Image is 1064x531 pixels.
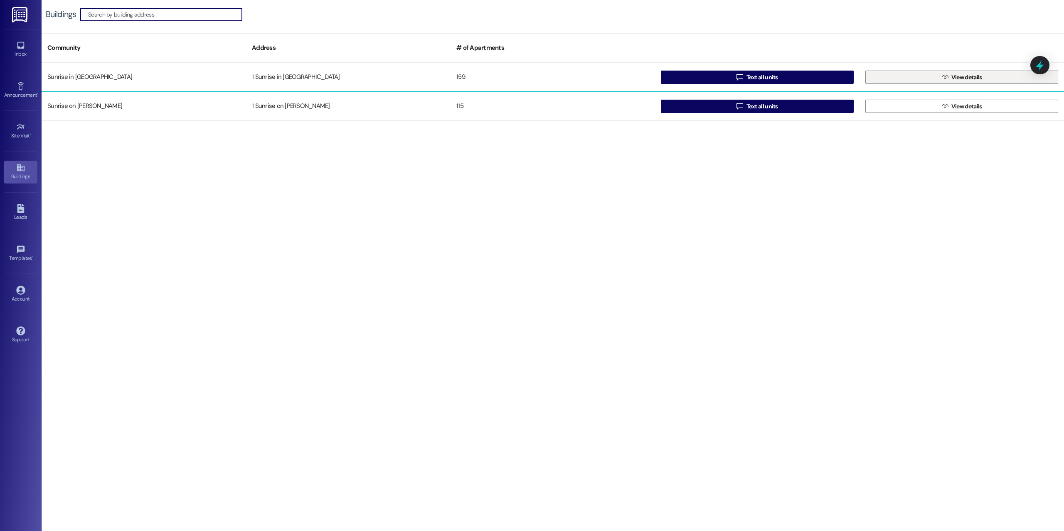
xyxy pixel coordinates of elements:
[746,73,778,82] span: Text all units
[865,71,1058,84] button: View details
[951,73,982,82] span: View details
[4,120,37,142] a: Site Visit •
[451,69,655,86] div: 159
[951,102,982,111] span: View details
[246,69,451,86] div: 1 Sunrise in [GEOGRAPHIC_DATA]
[42,69,246,86] div: Sunrise in [GEOGRAPHIC_DATA]
[42,38,246,58] div: Community
[46,10,76,19] div: Buildings
[4,201,37,224] a: Leads
[661,71,854,84] button: Text all units
[246,98,451,115] div: 1 Sunrise on [PERSON_NAME]
[42,98,246,115] div: Sunrise on [PERSON_NAME]
[736,74,743,81] i: 
[37,91,38,97] span: •
[661,100,854,113] button: Text all units
[4,324,37,346] a: Support
[746,102,778,111] span: Text all units
[4,38,37,61] a: Inbox
[4,161,37,183] a: Buildings
[942,103,948,110] i: 
[4,283,37,306] a: Account
[246,38,451,58] div: Address
[4,242,37,265] a: Templates •
[942,74,948,81] i: 
[865,100,1058,113] button: View details
[736,103,743,110] i: 
[88,9,242,20] input: Search by building address
[30,132,31,137] span: •
[12,7,29,22] img: ResiDesk Logo
[451,98,655,115] div: 115
[32,254,33,260] span: •
[451,38,655,58] div: # of Apartments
